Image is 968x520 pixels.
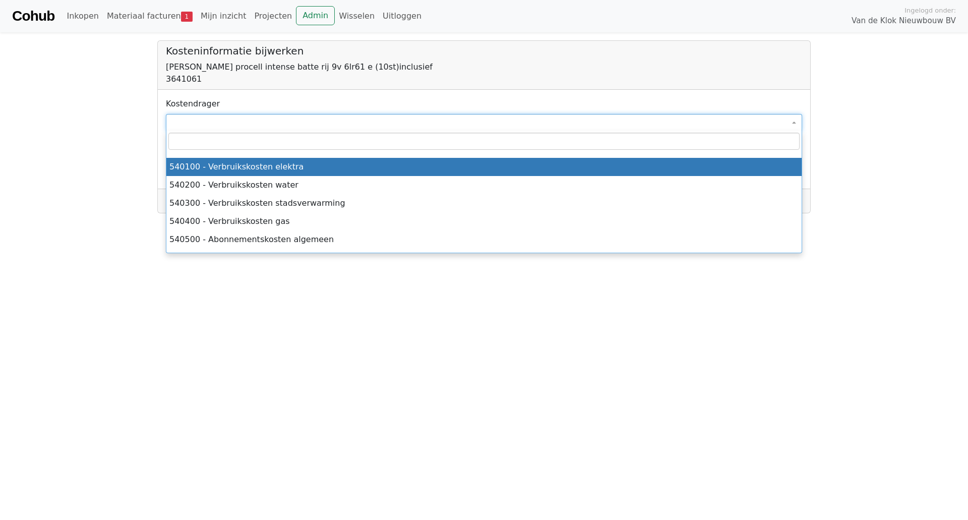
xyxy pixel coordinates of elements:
[181,12,193,22] span: 1
[166,98,220,110] label: Kostendrager
[335,6,379,26] a: Wisselen
[296,6,335,25] a: Admin
[166,212,802,230] li: 540400 - Verbruikskosten gas
[166,158,802,176] li: 540100 - Verbruikskosten elektra
[379,6,426,26] a: Uitloggen
[166,230,802,249] li: 540500 - Abonnementskosten algemeen
[166,61,802,73] div: [PERSON_NAME] procell intense batte rij 9v 6lr61 e (10st)inclusief
[103,6,197,26] a: Materiaal facturen1
[904,6,956,15] span: Ingelogd onder:
[852,15,956,27] span: Van de Klok Nieuwbouw BV
[166,194,802,212] li: 540300 - Verbruikskosten stadsverwarming
[166,176,802,194] li: 540200 - Verbruikskosten water
[197,6,251,26] a: Mijn inzicht
[250,6,296,26] a: Projecten
[166,45,802,57] h5: Kosteninformatie bijwerken
[166,73,802,85] div: 3641061
[12,4,54,28] a: Cohub
[166,249,802,267] li: 550000 - Overig indirecte kosten
[63,6,102,26] a: Inkopen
